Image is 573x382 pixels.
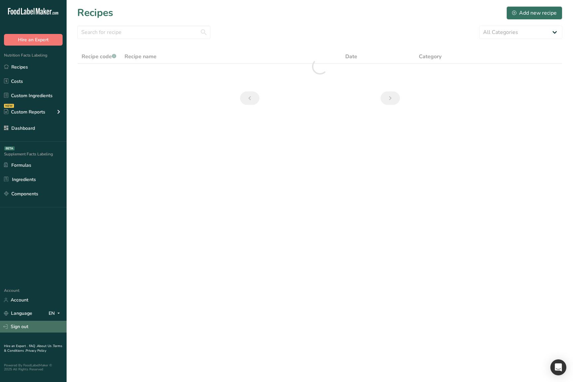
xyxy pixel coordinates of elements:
a: Terms & Conditions . [4,344,62,353]
a: Previous page [240,92,259,105]
a: Language [4,307,32,319]
div: Open Intercom Messenger [550,359,566,375]
div: NEW [4,104,14,108]
div: Powered By FoodLabelMaker © 2025 All Rights Reserved [4,363,63,371]
div: Add new recipe [512,9,557,17]
div: Custom Reports [4,108,45,115]
a: Privacy Policy [26,348,46,353]
a: About Us . [37,344,53,348]
div: BETA [4,146,15,150]
a: Next page [381,92,400,105]
button: Add new recipe [506,6,562,20]
input: Search for recipe [77,26,210,39]
button: Hire an Expert [4,34,63,46]
div: EN [49,309,63,317]
h1: Recipes [77,5,113,20]
a: FAQ . [29,344,37,348]
a: Hire an Expert . [4,344,28,348]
